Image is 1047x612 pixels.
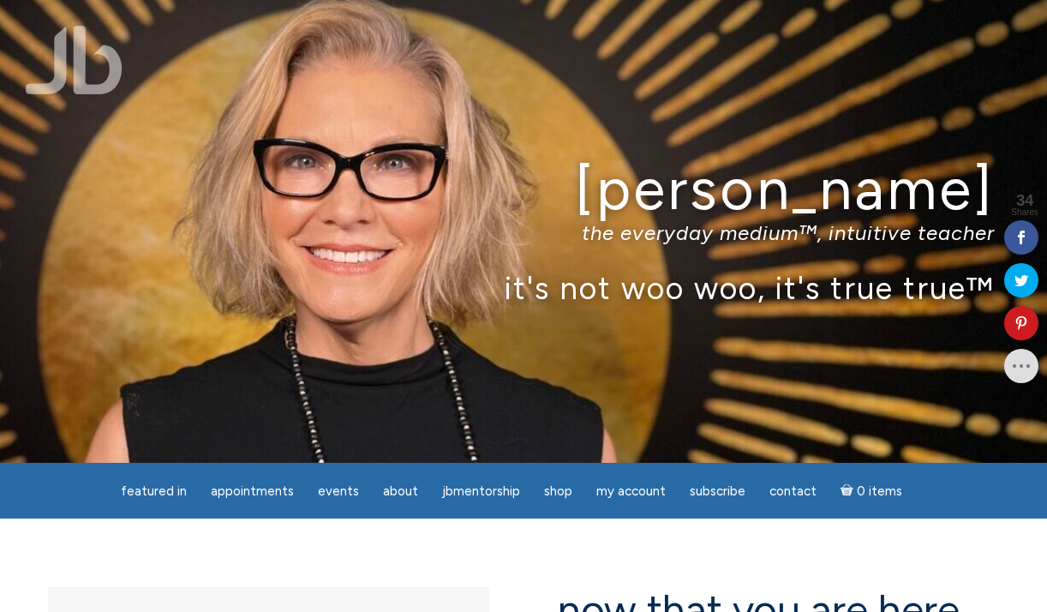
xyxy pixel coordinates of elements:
[211,483,294,499] span: Appointments
[318,483,359,499] span: Events
[830,473,912,508] a: Cart0 items
[1011,208,1038,217] span: Shares
[373,475,428,508] a: About
[26,26,123,94] img: Jamie Butler. The Everyday Medium
[586,475,676,508] a: My Account
[383,483,418,499] span: About
[690,483,745,499] span: Subscribe
[1011,193,1038,208] span: 34
[200,475,304,508] a: Appointments
[544,483,572,499] span: Shop
[121,483,187,499] span: featured in
[52,269,995,306] p: it's not woo woo, it's true true™
[442,483,520,499] span: JBMentorship
[432,475,530,508] a: JBMentorship
[308,475,369,508] a: Events
[534,475,583,508] a: Shop
[52,220,995,245] p: the everyday medium™, intuitive teacher
[759,475,827,508] a: Contact
[769,483,817,499] span: Contact
[596,483,666,499] span: My Account
[857,485,902,498] span: 0 items
[841,483,857,499] i: Cart
[52,157,995,221] h1: [PERSON_NAME]
[111,475,197,508] a: featured in
[679,475,756,508] a: Subscribe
